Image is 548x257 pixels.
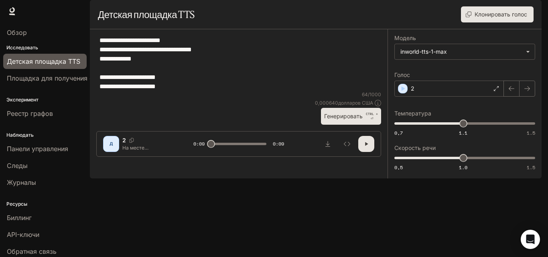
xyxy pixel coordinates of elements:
[394,34,416,41] font: Модель
[320,136,336,152] button: Скачать аудио
[98,8,195,20] font: Детская площадка TTS
[321,108,381,124] button: ГенерироватьCTRL +⏎
[366,112,378,116] font: CTRL +
[394,110,431,117] font: Температура
[459,164,467,171] font: 1.0
[527,164,535,171] font: 1.5
[400,48,447,55] font: inworld-tts-1-max
[193,140,205,147] font: 0:09
[122,145,173,206] font: На месте преступления — только один отпечаток: принадлежит ночному охраннику, который утверждает,...
[461,6,534,22] button: Клонировать голос
[122,137,126,144] font: 2
[411,85,414,92] font: 2
[368,91,369,97] font: /
[475,11,527,18] font: Клонировать голос
[459,130,467,136] font: 1.1
[126,138,137,143] button: Копировать голосовой идентификатор
[371,117,373,120] font: ⏎
[339,136,355,152] button: Осмотреть
[394,71,410,78] font: Голос
[273,140,284,147] font: 0:09
[110,141,113,146] font: Д
[394,130,403,136] font: 0,7
[324,113,363,119] font: Генерировать
[394,164,403,171] font: 0,5
[394,144,436,151] font: Скорость речи
[395,44,535,59] div: inworld-tts-1-max
[521,230,540,249] div: Открытый Интерком Мессенджер
[362,91,368,97] font: 64
[527,130,535,136] font: 1.5
[369,91,381,97] font: 1000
